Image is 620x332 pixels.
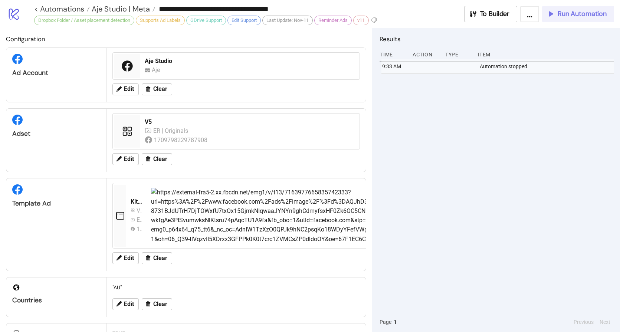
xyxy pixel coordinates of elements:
span: Edit [124,86,134,92]
span: Page [380,318,391,326]
button: 1 [391,318,399,326]
span: Clear [153,86,167,92]
button: Run Automation [542,6,614,22]
button: Edit [112,252,139,264]
h2: Configuration [6,34,366,44]
button: Clear [142,252,172,264]
span: Edit [124,255,134,262]
span: Edit [124,156,134,162]
button: Clear [142,83,172,95]
button: Previous [571,318,596,326]
div: V5 [145,118,355,126]
div: Edit Support [227,16,261,25]
div: v11 [353,16,369,25]
span: Edit [124,301,134,308]
div: Item [477,47,614,62]
div: 9:33 AM [381,59,409,73]
div: Adset [12,129,100,138]
div: GDrive Support [186,16,226,25]
div: Type [445,47,472,62]
div: 1709798229787908 [137,224,142,234]
div: Template Ad [12,199,100,208]
button: ... [520,6,539,22]
div: Time [380,47,407,62]
button: Edit [112,153,139,165]
span: Run Automation [558,10,607,18]
div: Countries [12,296,100,305]
div: Aje [152,65,163,75]
span: Aje Studio | Meta [90,4,150,14]
span: Clear [153,301,167,308]
div: Automation stopped [479,59,616,73]
div: ER | Originals [153,126,190,135]
button: To Builder [464,6,518,22]
span: Clear [153,156,167,162]
div: ER | Originals [137,215,142,224]
a: < Automations [34,5,90,13]
div: "AU" [109,280,363,295]
h2: Results [380,34,614,44]
div: 1709798229787908 [154,135,209,145]
span: Clear [153,255,167,262]
span: To Builder [480,10,510,18]
button: Edit [112,83,139,95]
div: Supports Ad Labels [136,16,185,25]
div: Aje Studio [145,57,355,65]
div: Kitchn Template [131,198,145,206]
div: Last Update: Nov-11 [262,16,313,25]
div: Dropbox Folder / Asset placement detection [34,16,134,25]
img: https://external-fra5-2.xx.fbcdn.net/emg1/v/t13/7163977665835742333?url=https%3A%2F%2Fwww.faceboo... [151,188,507,244]
button: Clear [142,298,172,310]
div: V1 [137,206,142,215]
button: Edit [112,298,139,310]
div: Reminder Ads [314,16,352,25]
button: Next [597,318,613,326]
div: Action [412,47,439,62]
div: Ad Account [12,69,100,77]
a: Aje Studio | Meta [90,5,155,13]
button: Clear [142,153,172,165]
